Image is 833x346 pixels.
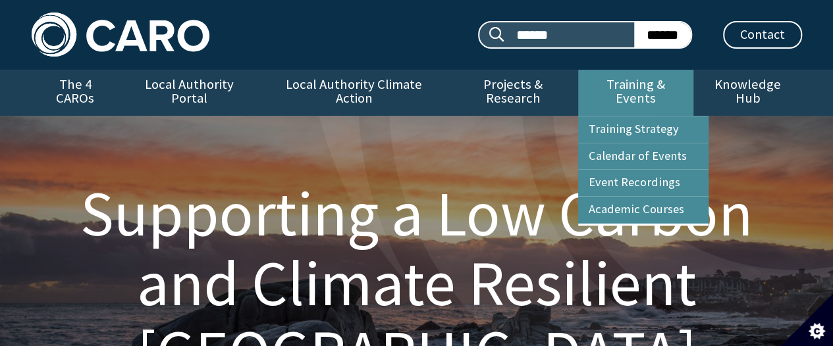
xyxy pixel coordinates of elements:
a: The 4 CAROs [32,70,119,116]
a: Training & Events [578,70,693,116]
a: Academic Courses [578,197,709,223]
button: Set cookie preferences [780,293,833,346]
a: Knowledge Hub [693,70,801,116]
img: Caro logo [32,12,209,57]
a: Local Authority Portal [119,70,260,116]
a: Calendar of Events [578,143,709,170]
a: Event Recordings [578,170,709,196]
a: Local Authority Climate Action [260,70,448,116]
a: Projects & Research [448,70,578,116]
a: Training Strategy [578,116,709,143]
a: Contact [723,21,802,49]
